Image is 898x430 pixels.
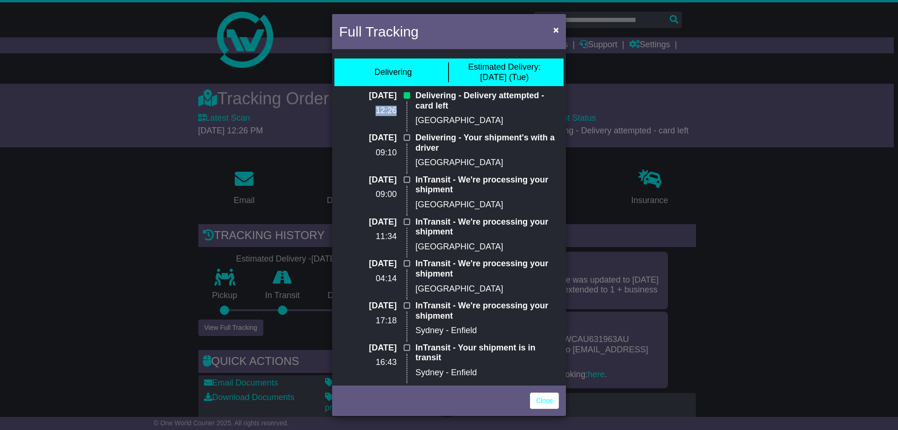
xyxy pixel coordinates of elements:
[415,217,559,237] p: InTransit - We're processing your shipment
[339,175,397,185] p: [DATE]
[339,91,397,101] p: [DATE]
[415,91,559,111] p: Delivering - Delivery attempted - card left
[339,357,397,368] p: 16:43
[339,274,397,284] p: 04:14
[415,133,559,153] p: Delivering - Your shipment's with a driver
[415,368,559,378] p: Sydney - Enfield
[530,393,559,409] a: Close
[415,116,559,126] p: [GEOGRAPHIC_DATA]
[415,301,559,321] p: InTransit - We're processing your shipment
[339,301,397,311] p: [DATE]
[339,232,397,242] p: 11:34
[549,20,564,39] button: Close
[339,259,397,269] p: [DATE]
[339,343,397,353] p: [DATE]
[339,189,397,200] p: 09:00
[339,133,397,143] p: [DATE]
[339,148,397,158] p: 09:10
[339,316,397,326] p: 17:18
[374,67,412,78] div: Delivering
[415,175,559,195] p: InTransit - We're processing your shipment
[415,200,559,210] p: [GEOGRAPHIC_DATA]
[339,106,397,116] p: 12:26
[339,217,397,227] p: [DATE]
[468,62,541,82] div: [DATE] (Tue)
[415,284,559,294] p: [GEOGRAPHIC_DATA]
[553,24,559,35] span: ×
[415,259,559,279] p: InTransit - We're processing your shipment
[468,62,541,72] span: Estimated Delivery:
[415,326,559,336] p: Sydney - Enfield
[415,242,559,252] p: [GEOGRAPHIC_DATA]
[415,158,559,168] p: [GEOGRAPHIC_DATA]
[339,21,419,42] h4: Full Tracking
[415,343,559,363] p: InTransit - Your shipment is in transit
